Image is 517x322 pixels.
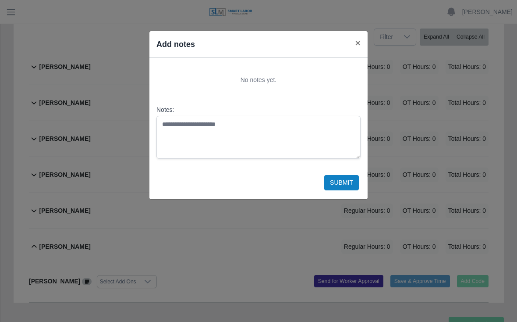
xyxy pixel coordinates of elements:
span: × [355,38,361,48]
button: Submit [324,175,359,190]
label: Notes: [156,105,361,114]
div: No notes yet. [156,65,361,95]
button: Close [348,31,368,54]
h4: Add notes [156,38,195,50]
